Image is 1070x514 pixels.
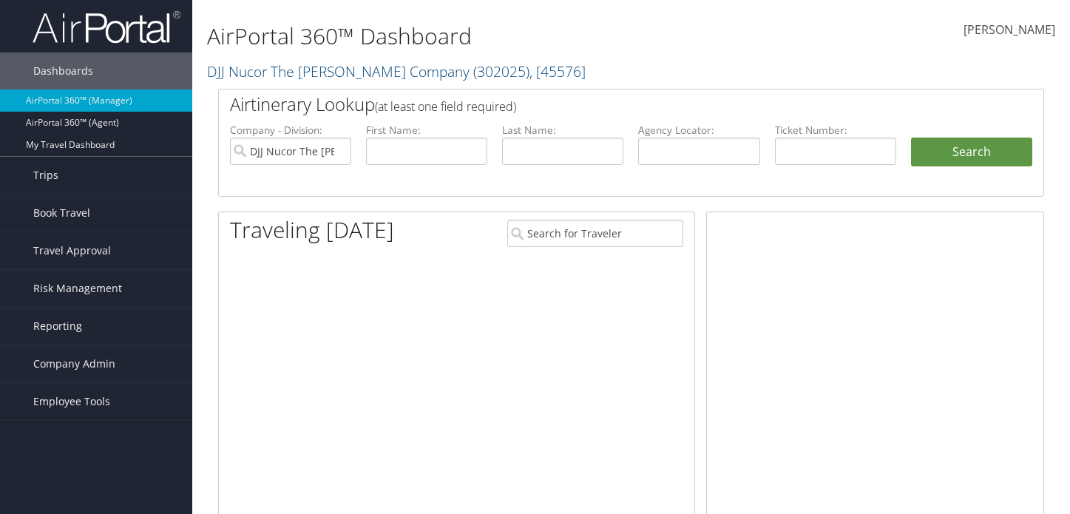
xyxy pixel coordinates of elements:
[366,123,487,138] label: First Name:
[502,123,623,138] label: Last Name:
[473,61,529,81] span: ( 302025 )
[33,10,180,44] img: airportal-logo.png
[638,123,759,138] label: Agency Locator:
[230,92,964,117] h2: Airtinerary Lookup
[207,21,773,52] h1: AirPortal 360™ Dashboard
[375,98,516,115] span: (at least one field required)
[33,270,122,307] span: Risk Management
[911,138,1032,167] button: Search
[230,214,394,246] h1: Traveling [DATE]
[507,220,683,247] input: Search for Traveler
[33,308,82,345] span: Reporting
[33,157,58,194] span: Trips
[33,195,90,231] span: Book Travel
[33,53,93,89] span: Dashboards
[775,123,896,138] label: Ticket Number:
[33,232,111,269] span: Travel Approval
[207,61,586,81] a: DJJ Nucor The [PERSON_NAME] Company
[230,123,351,138] label: Company - Division:
[33,383,110,420] span: Employee Tools
[529,61,586,81] span: , [ 45576 ]
[964,21,1055,38] span: [PERSON_NAME]
[33,345,115,382] span: Company Admin
[964,7,1055,53] a: [PERSON_NAME]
